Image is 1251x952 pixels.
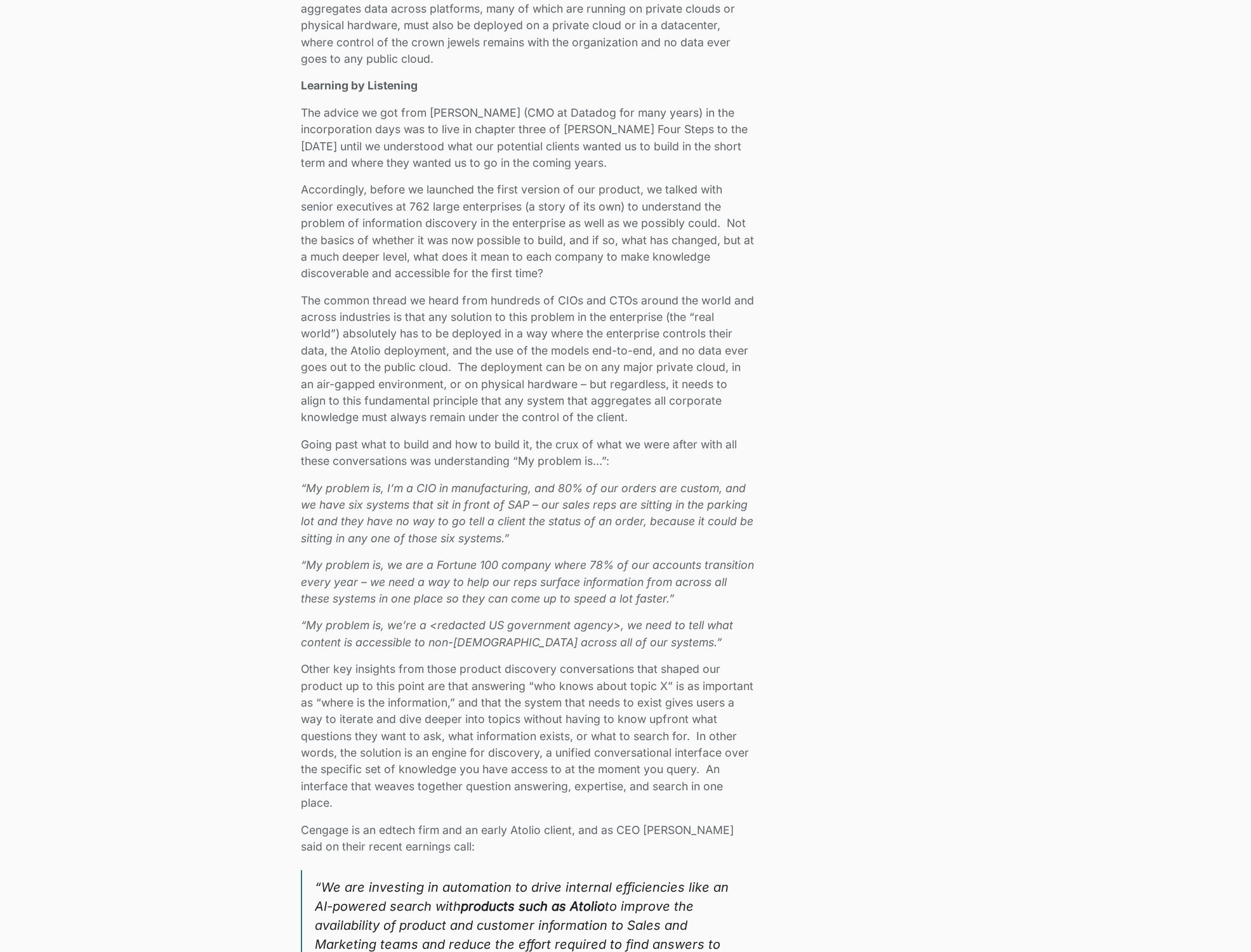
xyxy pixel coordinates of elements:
em: “My problem is, I’m a CIO in manufacturing, and 80% of our orders are custom, and we have six sys... [301,481,753,545]
p: Accordingly, before we launched the first version of our product, we talked with senior executive... [301,181,754,282]
strong: products such as Atolio [461,899,605,914]
p: Going past what to build and how to build it, the crux of what we were after with all these conve... [301,436,754,470]
p: The common thread we heard from hundreds of CIOs and CTOs around the world and across industries ... [301,292,754,426]
p: Cengage is an edtech firm and an early Atolio client, and as CEO [PERSON_NAME] said on their rece... [301,822,754,856]
em: “My problem is, we’re a <redacted US government agency>, we need to tell what content is accessib... [301,618,733,648]
p: The advice we got from [PERSON_NAME] (CMO at Datadog for many years) in the incorporation days wa... [301,105,754,172]
iframe: Chat Widget [1188,891,1251,952]
p: Other key insights from those product discovery conversations that shaped our product up to this ... [301,661,754,812]
strong: Learning by Listening [301,79,418,92]
em: “My problem is, we are a Fortune 100 company where 78% of our accounts transition every year – we... [301,558,754,605]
